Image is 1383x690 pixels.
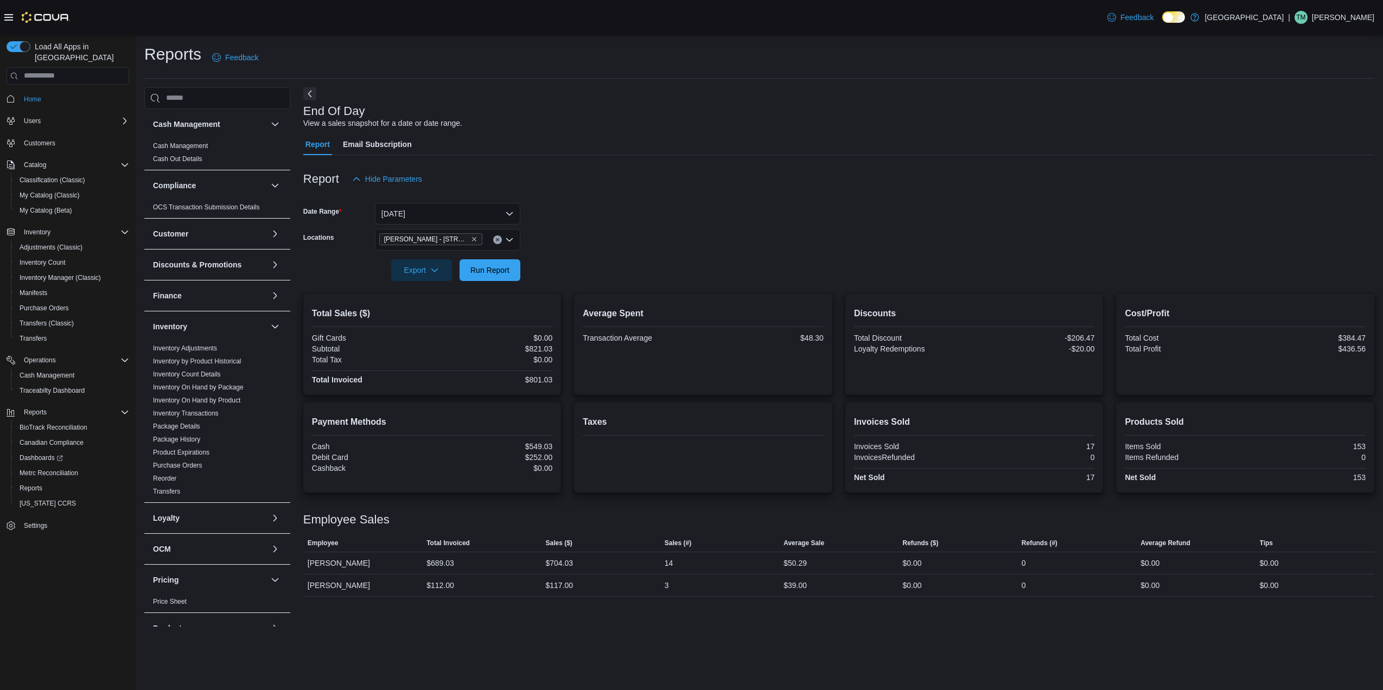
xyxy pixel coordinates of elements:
[1295,11,1308,24] div: Tre Mace
[15,497,129,510] span: Washington CCRS
[269,512,282,525] button: Loyalty
[303,207,342,216] label: Date Range
[435,375,553,384] div: $801.03
[705,334,824,342] div: $48.30
[1140,557,1159,570] div: $0.00
[312,453,430,462] div: Debit Card
[153,448,209,457] span: Product Expirations
[15,174,129,187] span: Classification (Classic)
[269,320,282,333] button: Inventory
[854,473,885,482] strong: Net Sold
[20,453,63,462] span: Dashboards
[153,370,221,379] span: Inventory Count Details
[24,117,41,125] span: Users
[20,92,129,106] span: Home
[435,334,553,342] div: $0.00
[305,133,330,155] span: Report
[11,481,133,496] button: Reports
[15,451,67,464] a: Dashboards
[153,228,266,239] button: Customer
[15,271,129,284] span: Inventory Manager (Classic)
[11,465,133,481] button: Metrc Reconciliation
[11,255,133,270] button: Inventory Count
[1103,7,1158,28] a: Feedback
[11,301,133,316] button: Purchase Orders
[15,332,51,345] a: Transfers
[153,462,202,469] a: Purchase Orders
[783,539,824,547] span: Average Sale
[903,539,939,547] span: Refunds ($)
[269,622,282,635] button: Products
[15,317,129,330] span: Transfers (Classic)
[144,342,290,502] div: Inventory
[2,91,133,107] button: Home
[20,158,50,171] button: Catalog
[303,233,334,242] label: Locations
[1140,579,1159,592] div: $0.00
[269,118,282,131] button: Cash Management
[153,203,260,212] span: OCS Transaction Submission Details
[153,259,266,270] button: Discounts & Promotions
[15,241,87,254] a: Adjustments (Classic)
[426,579,454,592] div: $112.00
[144,595,290,612] div: Pricing
[1162,11,1185,23] input: Dark Mode
[15,451,129,464] span: Dashboards
[977,442,1095,451] div: 17
[225,52,258,63] span: Feedback
[24,356,56,365] span: Operations
[153,203,260,211] a: OCS Transaction Submission Details
[15,302,73,315] a: Purchase Orders
[15,317,78,330] a: Transfers (Classic)
[903,557,922,570] div: $0.00
[1260,539,1273,547] span: Tips
[153,290,182,301] h3: Finance
[20,406,129,419] span: Reports
[153,383,244,392] span: Inventory On Hand by Package
[2,157,133,173] button: Catalog
[2,113,133,129] button: Users
[303,105,365,118] h3: End Of Day
[375,203,520,225] button: [DATE]
[269,542,282,555] button: OCM
[977,473,1095,482] div: 17
[471,236,477,242] button: Remove Moore - 105 SE 19th St from selection in this group
[11,331,133,346] button: Transfers
[15,467,82,480] a: Metrc Reconciliation
[20,499,76,508] span: [US_STATE] CCRS
[153,623,266,634] button: Products
[308,539,339,547] span: Employee
[11,435,133,450] button: Canadian Compliance
[1022,579,1026,592] div: 0
[312,442,430,451] div: Cash
[153,357,241,365] a: Inventory by Product Historical
[854,416,1095,429] h2: Invoices Sold
[20,114,129,127] span: Users
[15,332,129,345] span: Transfers
[153,155,202,163] a: Cash Out Details
[11,450,133,465] a: Dashboards
[22,12,70,23] img: Cova
[493,235,502,244] button: Clear input
[20,289,47,297] span: Manifests
[2,353,133,368] button: Operations
[20,319,74,328] span: Transfers (Classic)
[312,464,430,472] div: Cashback
[144,139,290,170] div: Cash Management
[1247,334,1366,342] div: $384.47
[20,258,66,267] span: Inventory Count
[153,142,208,150] a: Cash Management
[153,370,221,378] a: Inventory Count Details
[15,241,129,254] span: Adjustments (Classic)
[144,43,201,65] h1: Reports
[20,93,46,106] a: Home
[11,240,133,255] button: Adjustments (Classic)
[11,420,133,435] button: BioTrack Reconciliation
[854,307,1095,320] h2: Discounts
[269,258,282,271] button: Discounts & Promotions
[30,41,129,63] span: Load All Apps in [GEOGRAPHIC_DATA]
[435,453,553,462] div: $252.00
[20,423,87,432] span: BioTrack Reconciliation
[1125,442,1243,451] div: Items Sold
[24,521,47,530] span: Settings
